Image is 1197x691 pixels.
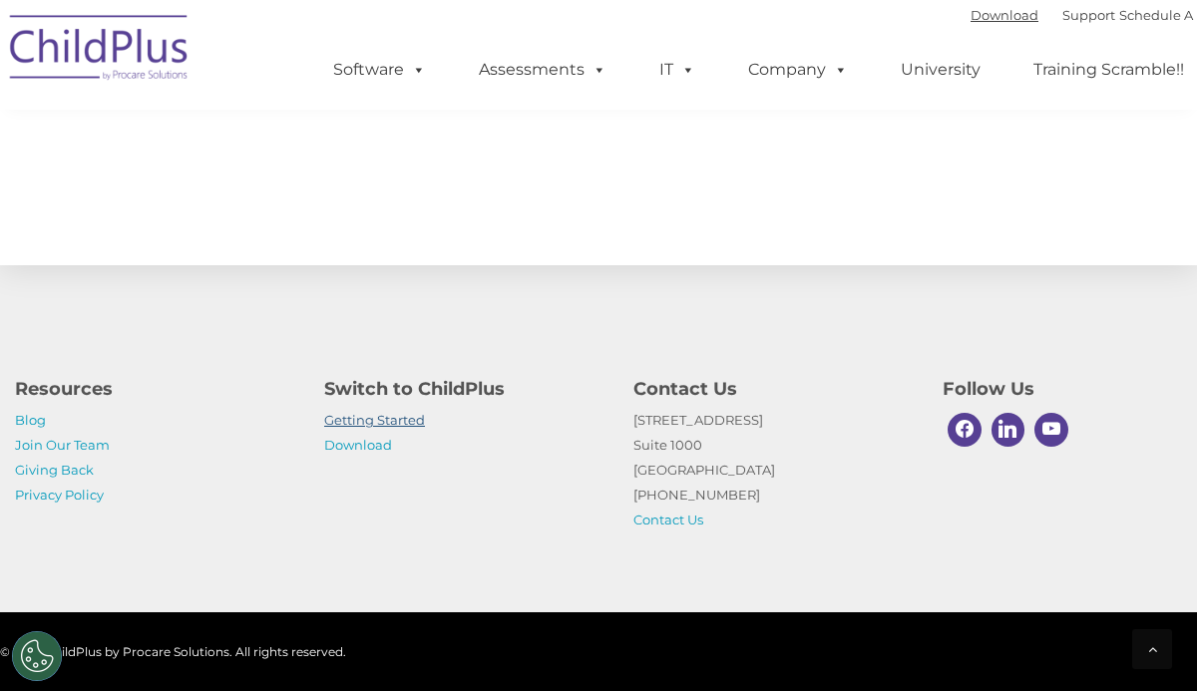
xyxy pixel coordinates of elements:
a: Join Our Team [15,437,110,453]
a: Blog [15,412,46,428]
a: IT [639,50,715,90]
h4: Contact Us [633,375,913,403]
span: Phone number [267,213,352,228]
h4: Resources [15,375,294,403]
a: Company [728,50,868,90]
a: Getting Started [324,412,425,428]
a: Contact Us [633,512,703,527]
a: Facebook [943,408,987,452]
a: Youtube [1029,408,1073,452]
a: Software [313,50,446,90]
h4: Switch to ChildPlus [324,375,603,403]
a: Giving Back [15,462,94,478]
a: Assessments [459,50,626,90]
a: University [881,50,1000,90]
a: Privacy Policy [15,487,104,503]
button: Cookies Settings [12,631,62,681]
a: Support [1062,7,1115,23]
p: [STREET_ADDRESS] Suite 1000 [GEOGRAPHIC_DATA] [PHONE_NUMBER] [633,408,913,532]
a: Download [324,437,392,453]
a: Download [971,7,1038,23]
a: Linkedin [987,408,1030,452]
span: Last name [267,132,328,147]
